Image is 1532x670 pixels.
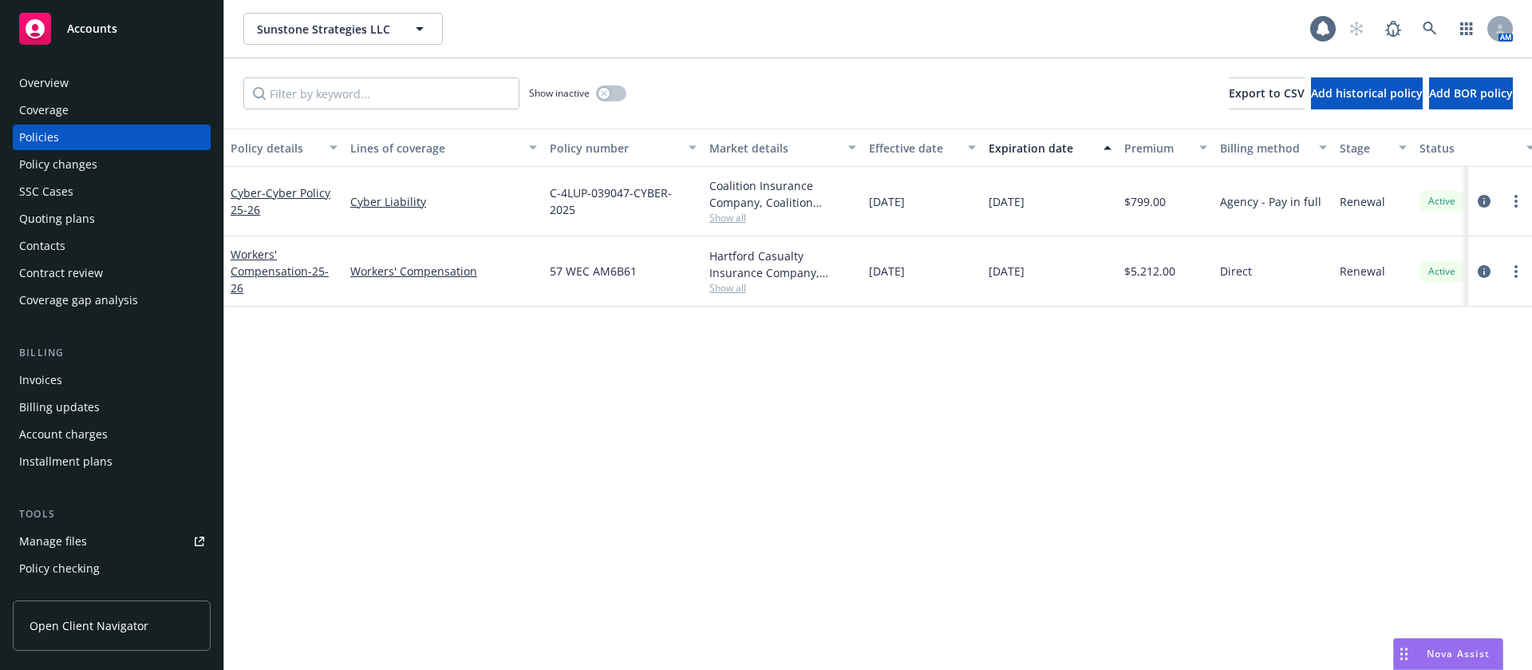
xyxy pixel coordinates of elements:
[243,13,443,45] button: Sunstone Strategies LLC
[13,422,211,447] a: Account charges
[869,140,958,157] div: Effective date
[13,206,211,232] a: Quoting plans
[13,70,211,96] a: Overview
[19,152,97,177] div: Policy changes
[529,86,590,100] span: Show inactive
[1118,129,1214,167] button: Premium
[13,345,211,361] div: Billing
[67,22,117,35] span: Accounts
[243,77,519,109] input: Filter by keyword...
[543,129,703,167] button: Policy number
[13,449,211,474] a: Installment plans
[1427,647,1490,660] span: Nova Assist
[19,179,73,204] div: SSC Cases
[19,583,120,609] div: Manage exposures
[1393,638,1503,670] button: Nova Assist
[13,367,211,393] a: Invoices
[982,129,1118,167] button: Expiration date
[709,211,856,224] span: Show all
[1220,263,1252,279] span: Direct
[1475,192,1494,211] a: circleInformation
[989,263,1025,279] span: [DATE]
[1124,140,1190,157] div: Premium
[869,193,905,210] span: [DATE]
[19,233,65,259] div: Contacts
[989,140,1094,157] div: Expiration date
[231,185,330,217] span: - Cyber Policy 25-26
[1311,85,1423,101] span: Add historical policy
[344,129,543,167] button: Lines of coverage
[1506,262,1526,281] a: more
[1377,13,1409,45] a: Report a Bug
[1394,639,1414,669] div: Drag to move
[13,556,211,581] a: Policy checking
[1506,192,1526,211] a: more
[231,140,320,157] div: Policy details
[1340,193,1385,210] span: Renewal
[19,287,138,313] div: Coverage gap analysis
[13,125,211,150] a: Policies
[1426,194,1458,208] span: Active
[550,140,679,157] div: Policy number
[13,394,211,420] a: Billing updates
[231,185,330,217] a: Cyber
[13,97,211,123] a: Coverage
[350,193,537,210] a: Cyber Liability
[1429,77,1513,109] button: Add BOR policy
[1229,77,1305,109] button: Export to CSV
[1229,85,1305,101] span: Export to CSV
[709,140,839,157] div: Market details
[550,184,697,218] span: C-4LUP-039047-CYBER-2025
[1451,13,1483,45] a: Switch app
[1333,129,1413,167] button: Stage
[1220,140,1309,157] div: Billing method
[709,281,856,295] span: Show all
[19,394,100,420] div: Billing updates
[13,152,211,177] a: Policy changes
[13,6,211,51] a: Accounts
[19,97,69,123] div: Coverage
[19,422,108,447] div: Account charges
[1475,262,1494,281] a: circleInformation
[1419,140,1517,157] div: Status
[19,367,62,393] div: Invoices
[19,449,113,474] div: Installment plans
[13,179,211,204] a: SSC Cases
[30,617,148,634] span: Open Client Navigator
[257,21,395,38] span: Sunstone Strategies LLC
[1429,85,1513,101] span: Add BOR policy
[989,193,1025,210] span: [DATE]
[350,263,537,279] a: Workers' Compensation
[13,529,211,554] a: Manage files
[703,129,863,167] button: Market details
[1426,264,1458,279] span: Active
[1311,77,1423,109] button: Add historical policy
[869,263,905,279] span: [DATE]
[1124,193,1166,210] span: $799.00
[224,129,344,167] button: Policy details
[231,247,329,295] a: Workers' Compensation
[19,70,69,96] div: Overview
[1340,263,1385,279] span: Renewal
[19,529,87,554] div: Manage files
[13,506,211,522] div: Tools
[550,263,637,279] span: 57 WEC AM6B61
[350,140,519,157] div: Lines of coverage
[863,129,982,167] button: Effective date
[1220,193,1321,210] span: Agency - Pay in full
[19,556,100,581] div: Policy checking
[19,260,103,286] div: Contract review
[13,583,211,609] a: Manage exposures
[1340,140,1389,157] div: Stage
[709,248,856,281] div: Hartford Casualty Insurance Company, Hartford Insurance Group
[709,177,856,211] div: Coalition Insurance Company, Coalition Insurance Solutions (Carrier), Coalition Insurance Solutio...
[1414,13,1446,45] a: Search
[13,287,211,313] a: Coverage gap analysis
[1214,129,1333,167] button: Billing method
[13,260,211,286] a: Contract review
[19,206,95,232] div: Quoting plans
[13,233,211,259] a: Contacts
[19,125,59,150] div: Policies
[1340,13,1372,45] a: Start snowing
